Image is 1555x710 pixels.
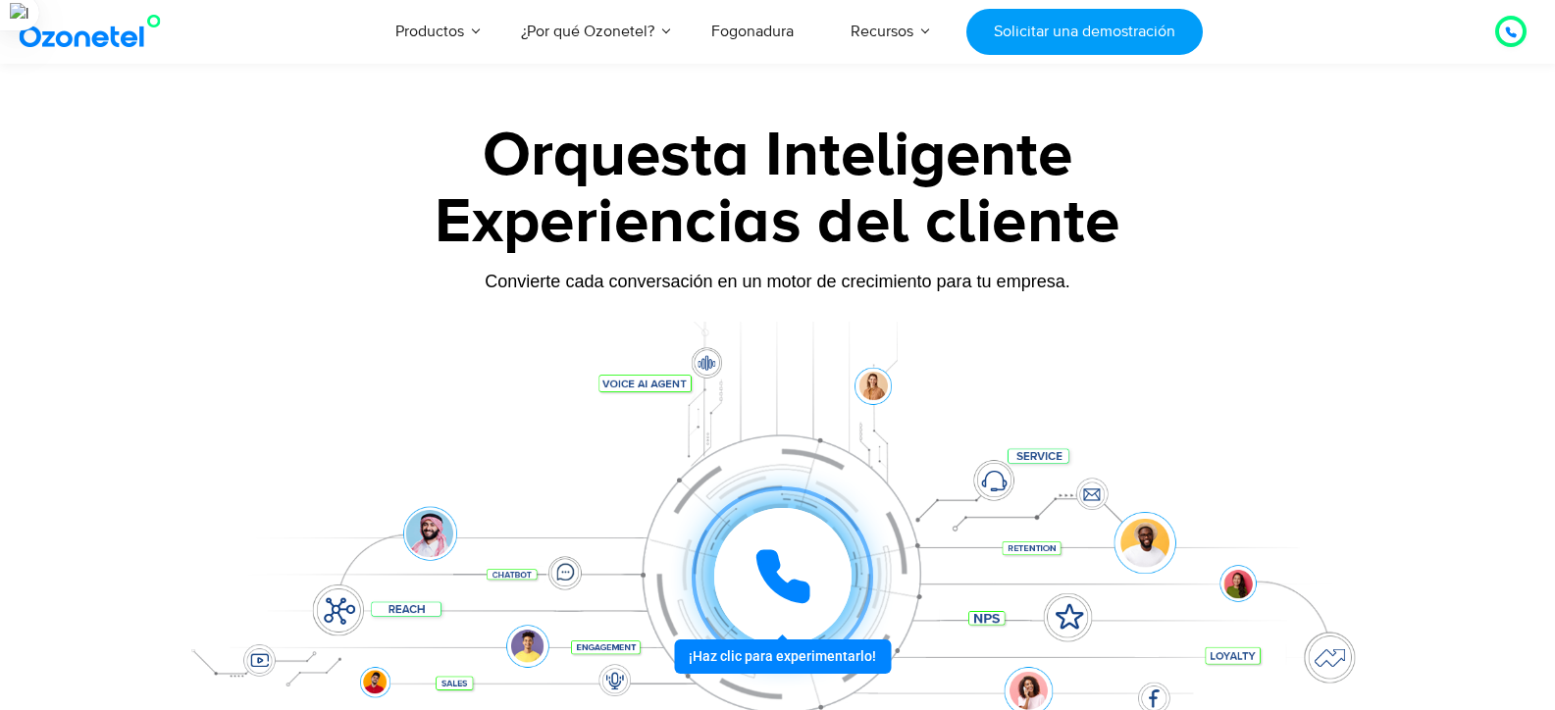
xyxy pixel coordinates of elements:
font: Experiencias del cliente [435,191,1120,254]
font: Recursos [851,22,913,41]
font: Fogonadura [711,22,794,41]
font: ¿Por qué Ozonetel? [521,22,654,41]
a: Solicitar una demostración [966,9,1202,55]
font: Convierte cada conversación en un motor de crecimiento para tu empresa. [485,272,1069,291]
font: Solicitar una demostración [994,22,1175,41]
font: Orquesta Inteligente [483,125,1072,187]
font: Productos [395,22,464,41]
